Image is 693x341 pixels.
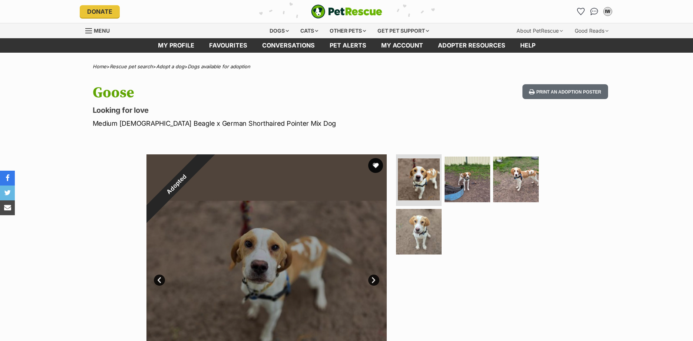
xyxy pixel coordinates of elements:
a: Menu [85,23,115,37]
div: > > > [74,64,619,69]
div: IW [604,8,611,15]
img: Photo of Goose [398,158,440,200]
div: Cats [295,23,323,38]
a: Prev [154,275,165,286]
p: Medium [DEMOGRAPHIC_DATA] Beagle x German Shorthaired Pointer Mix Dog [93,118,406,128]
p: Looking for love [93,105,406,115]
a: Adopter resources [430,38,513,53]
ul: Account quick links [575,6,614,17]
a: Adopt a dog [156,63,184,69]
div: Good Reads [570,23,614,38]
img: Photo of Goose [493,157,539,202]
a: Favourites [202,38,255,53]
div: About PetRescue [511,23,568,38]
a: conversations [255,38,322,53]
a: Home [93,63,106,69]
a: Favourites [575,6,587,17]
img: chat-41dd97257d64d25036548639549fe6c8038ab92f7586957e7f3b1b290dea8141.svg [590,8,598,15]
a: Next [368,275,379,286]
div: Other pets [324,23,371,38]
a: Conversations [588,6,600,17]
a: PetRescue [311,4,382,19]
a: Pet alerts [322,38,374,53]
button: favourite [368,158,383,173]
a: Rescue pet search [110,63,153,69]
a: My account [374,38,430,53]
img: Photo of Goose [396,209,442,255]
span: Menu [94,27,110,34]
a: Help [513,38,543,53]
button: My account [602,6,614,17]
h1: Goose [93,84,406,101]
img: Photo of Goose [445,157,490,202]
a: Dogs available for adoption [188,63,250,69]
button: Print an adoption poster [522,84,608,99]
div: Dogs [264,23,294,38]
img: logo-e224e6f780fb5917bec1dbf3a21bbac754714ae5b6737aabdf751b685950b380.svg [311,4,382,19]
div: Adopted [129,137,223,231]
a: Donate [80,5,120,18]
div: Get pet support [372,23,434,38]
a: My profile [151,38,202,53]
